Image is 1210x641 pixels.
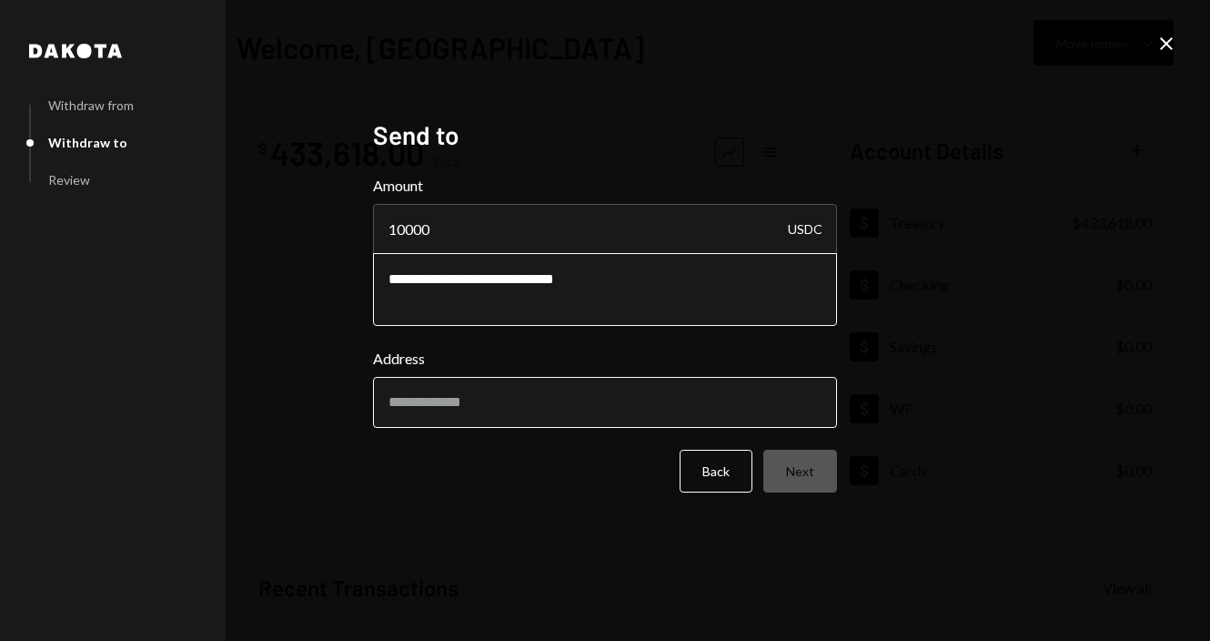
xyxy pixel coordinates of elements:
[788,204,822,255] div: USDC
[48,172,90,188] div: Review
[373,348,837,370] label: Address
[373,117,837,153] h2: Send to
[48,135,127,150] div: Withdraw to
[373,175,837,197] label: Amount
[373,204,837,255] input: Enter amount
[680,450,752,493] button: Back
[48,97,134,113] div: Withdraw from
